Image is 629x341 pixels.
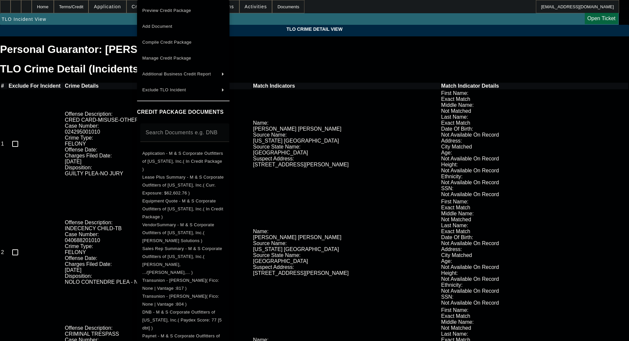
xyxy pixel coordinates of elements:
[137,245,229,277] button: Sales Rep Summary - M & S Corporate Outfitters of Texas, Inc.( Wesolowski, .../Wesolowski,... )
[142,71,211,76] span: Additional Business Credit Report
[142,40,192,45] span: Compile Credit Package
[137,197,229,221] button: Equipment Quote - M & S Corporate Outfitters of Texas, Inc.( In Credit Package )
[142,175,224,195] span: Lease Plus Summary - M & S Corporate Outfitters of [US_STATE], Inc.( Curr. Exposure: $62,602.76 )
[137,292,229,308] button: Transunion - Miller, Sandra( Fico: None | Vantage :804 )
[137,221,229,245] button: VendorSummary - M & S Corporate Outfitters of Texas, Inc.( Hirsch Solutions )
[142,278,219,291] span: Transunion - [PERSON_NAME]( Fico: None | Vantage :817 )
[137,149,229,173] button: Application - M & S Corporate Outfitters of Texas, Inc.( In Credit Package )
[142,87,186,92] span: Exclude TLO Incident
[146,130,218,135] mat-label: Search Documents e.g. DNB
[137,277,229,292] button: Transunion - Miller, Marc( Fico: None | Vantage :817 )
[137,308,229,332] button: DNB - M & S Corporate Outfitters of Texas, Inc.( Paydex Score: 77 [5 dbt] )
[142,198,223,219] span: Equipment Quote - M & S Corporate Outfitters of [US_STATE], Inc.( In Credit Package )
[142,294,219,307] span: Transunion - [PERSON_NAME]( Fico: None | Vantage :804 )
[142,310,222,330] span: DNB - M & S Corporate Outfitters of [US_STATE], Inc.( Paydex Score: 77 [5 dbt] )
[142,24,172,29] span: Add Document
[142,8,191,13] span: Preview Credit Package
[142,56,191,61] span: Manage Credit Package
[142,246,222,275] span: Sales Rep Summary - M & S Corporate Outfitters of [US_STATE], Inc.( [PERSON_NAME], .../[PERSON_NA...
[142,222,214,243] span: VendorSummary - M & S Corporate Outfitters of [US_STATE], Inc.( [PERSON_NAME] Solutions )
[137,173,229,197] button: Lease Plus Summary - M & S Corporate Outfitters of Texas, Inc.( Curr. Exposure: $62,602.76 )
[137,108,229,116] h4: CREDIT PACKAGE DOCUMENTS
[142,151,223,172] span: Application - M & S Corporate Outfitters of [US_STATE], Inc.( In Credit Package )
